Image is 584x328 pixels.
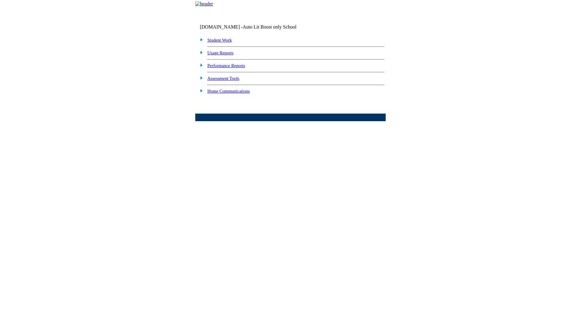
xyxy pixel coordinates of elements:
[197,62,203,68] img: plus.gif
[200,24,312,30] td: [DOMAIN_NAME] -
[243,24,297,29] nobr: Auto Lit Boost only School
[197,50,203,55] img: plus.gif
[207,89,250,94] a: Home Communications
[197,88,203,93] img: plus.gif
[197,75,203,80] img: plus.gif
[207,38,232,43] a: Student Work
[207,50,234,55] a: Usage Reports
[207,63,245,68] a: Performance Reports
[197,37,203,42] img: plus.gif
[195,1,213,7] img: header
[207,76,239,81] a: Assessment Tools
